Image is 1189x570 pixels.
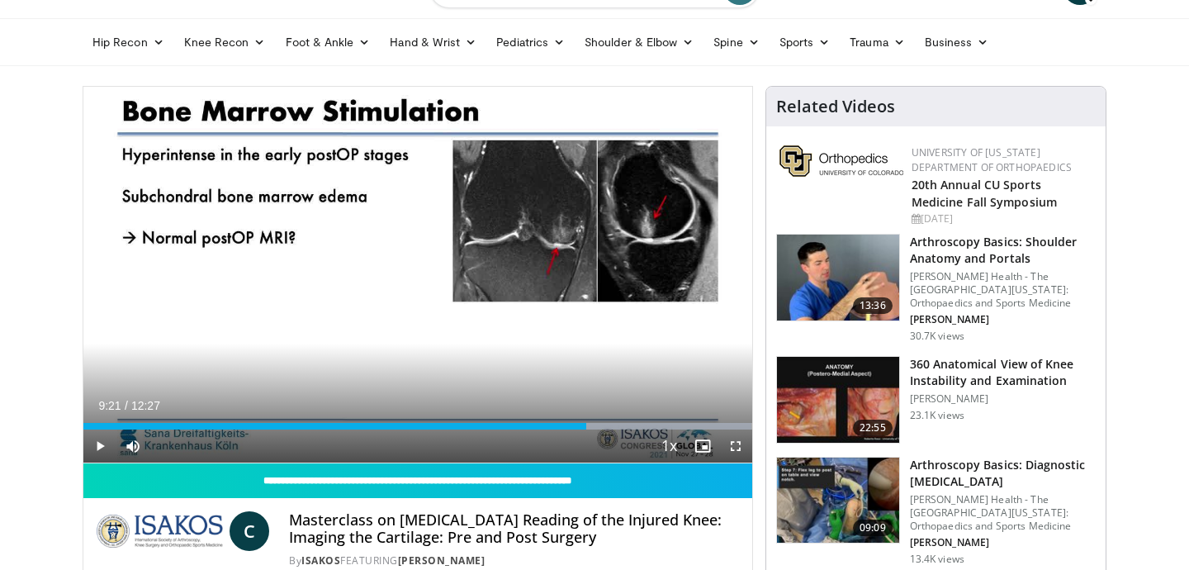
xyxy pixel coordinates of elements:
p: [PERSON_NAME] [910,313,1096,326]
button: Playback Rate [653,430,686,463]
div: By FEATURING [289,553,738,568]
a: 20th Annual CU Sports Medicine Fall Symposium [912,177,1057,210]
img: 9534a039-0eaa-4167-96cf-d5be049a70d8.150x105_q85_crop-smart_upscale.jpg [777,235,899,321]
video-js: Video Player [83,87,752,463]
span: 9:21 [98,399,121,412]
h4: Masterclass on [MEDICAL_DATA] Reading of the Injured Knee: Imaging the Cartilage: Pre and Post Su... [289,511,738,547]
p: [PERSON_NAME] Health - The [GEOGRAPHIC_DATA][US_STATE]: Orthopaedics and Sports Medicine [910,270,1096,310]
span: 13:36 [853,297,893,314]
h3: Arthroscopy Basics: Diagnostic [MEDICAL_DATA] [910,457,1096,490]
button: Enable picture-in-picture mode [686,430,719,463]
p: [PERSON_NAME] Health - The [GEOGRAPHIC_DATA][US_STATE]: Orthopaedics and Sports Medicine [910,493,1096,533]
h3: Arthroscopy Basics: Shoulder Anatomy and Portals [910,234,1096,267]
p: 23.1K views [910,409,964,422]
h3: 360 Anatomical View of Knee Instability and Examination [910,356,1096,389]
a: 09:09 Arthroscopy Basics: Diagnostic [MEDICAL_DATA] [PERSON_NAME] Health - The [GEOGRAPHIC_DATA][... [776,457,1096,566]
p: 13.4K views [910,553,964,566]
a: University of [US_STATE] Department of Orthopaedics [912,145,1072,174]
a: Foot & Ankle [276,26,381,59]
a: Spine [703,26,769,59]
img: ISAKOS [97,511,223,551]
a: Shoulder & Elbow [575,26,703,59]
a: Sports [770,26,841,59]
a: Business [915,26,999,59]
button: Play [83,430,116,463]
a: Trauma [840,26,915,59]
span: / [125,399,128,412]
a: Hand & Wrist [380,26,486,59]
p: [PERSON_NAME] [910,536,1096,549]
a: 22:55 360 Anatomical View of Knee Instability and Examination [PERSON_NAME] 23.1K views [776,356,1096,444]
a: 13:36 Arthroscopy Basics: Shoulder Anatomy and Portals [PERSON_NAME] Health - The [GEOGRAPHIC_DAT... [776,234,1096,343]
a: ISAKOS [301,553,340,568]
div: Progress Bar [83,423,752,430]
a: Pediatrics [486,26,575,59]
p: [PERSON_NAME] [910,392,1096,406]
button: Fullscreen [719,430,752,463]
span: 09:09 [853,520,893,536]
span: 22:55 [853,420,893,436]
button: Mute [116,430,149,463]
img: 355603a8-37da-49b6-856f-e00d7e9307d3.png.150x105_q85_autocrop_double_scale_upscale_version-0.2.png [779,145,903,177]
div: [DATE] [912,211,1092,226]
a: C [230,511,269,551]
a: Knee Recon [174,26,276,59]
p: 30.7K views [910,330,964,343]
a: [PERSON_NAME] [398,553,486,568]
img: 533d6d4f-9d9f-40bd-bb73-b810ec663725.150x105_q85_crop-smart_upscale.jpg [777,357,899,443]
h4: Related Videos [776,97,895,116]
span: 12:27 [131,399,160,412]
img: 80b9674e-700f-42d5-95ff-2772df9e177e.jpeg.150x105_q85_crop-smart_upscale.jpg [777,458,899,544]
a: Hip Recon [83,26,174,59]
